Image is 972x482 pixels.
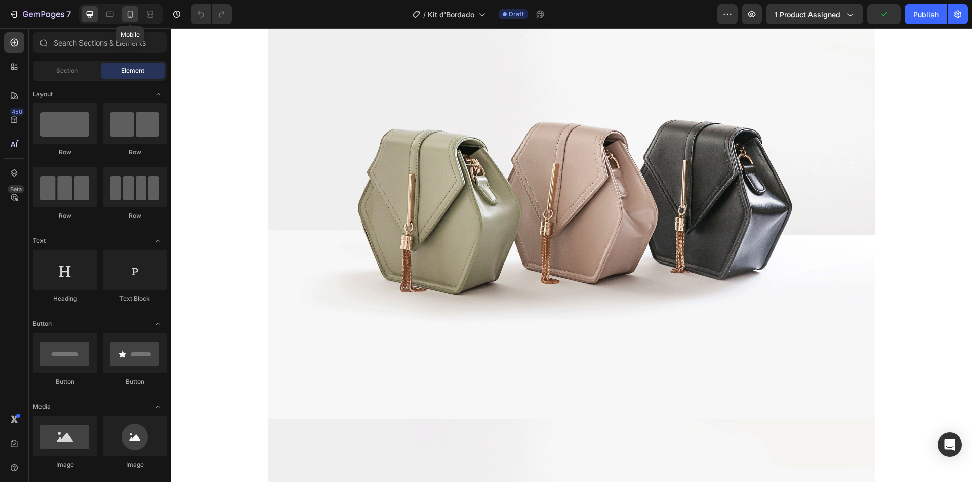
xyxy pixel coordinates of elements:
span: Toggle open [150,86,167,102]
div: Row [103,211,167,221]
span: Toggle open [150,399,167,415]
div: Text Block [103,294,167,303]
span: Draft [509,10,524,19]
span: Text [33,236,46,245]
div: 450 [10,108,24,116]
div: Heading [33,294,97,303]
span: Media [33,402,51,411]
button: Publish [905,4,947,24]
div: Row [33,211,97,221]
div: Row [33,148,97,157]
div: Image [33,460,97,469]
span: Element [121,66,144,75]
input: Search Sections & Elements [33,32,167,53]
span: Section [56,66,78,75]
p: 7 [66,8,71,20]
div: Open Intercom Messenger [938,432,962,457]
button: 1 product assigned [766,4,863,24]
button: 7 [4,4,75,24]
div: Undo/Redo [191,4,232,24]
div: Button [103,377,167,386]
div: Beta [8,185,24,193]
div: Image [103,460,167,469]
span: / [423,9,426,20]
span: Button [33,319,52,328]
div: Publish [913,9,939,20]
span: 1 product assigned [775,9,840,20]
span: Toggle open [150,316,167,332]
div: Row [103,148,167,157]
iframe: Design area [171,28,972,482]
span: Kit d'Bordado [428,9,474,20]
span: Layout [33,90,53,99]
span: Toggle open [150,233,167,249]
div: Button [33,377,97,386]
